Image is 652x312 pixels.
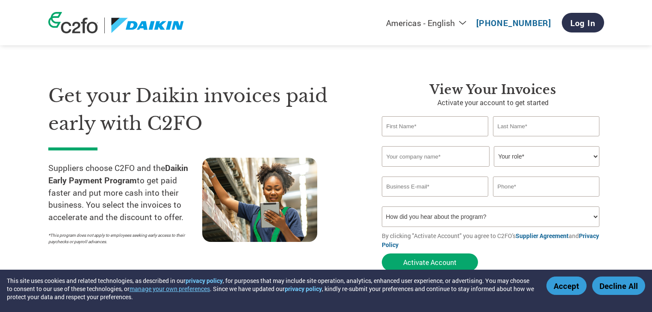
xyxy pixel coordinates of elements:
[202,158,317,242] img: supply chain worker
[186,277,223,285] a: privacy policy
[516,232,569,240] a: Supplier Agreement
[592,277,645,295] button: Decline All
[48,162,188,185] strong: Daikin Early Payment Program
[382,97,604,108] p: Activate your account to get started
[285,285,322,293] a: privacy policy
[382,253,478,271] button: Activate Account
[382,231,604,249] p: By clicking "Activate Account" you agree to C2FO's and
[382,197,489,203] div: Inavlid Email Address
[493,137,600,143] div: Invalid last name or last name is too long
[476,18,551,28] a: [PHONE_NUMBER]
[382,177,489,197] input: Invalid Email format
[48,12,98,33] img: c2fo logo
[493,116,600,136] input: Last Name*
[494,146,599,167] select: Title/Role
[382,137,489,143] div: Invalid first name or first name is too long
[7,277,534,301] div: This site uses cookies and related technologies, as described in our , for purposes that may incl...
[382,168,600,173] div: Invalid company name or company name is too long
[382,82,604,97] h3: View Your Invoices
[493,197,600,203] div: Inavlid Phone Number
[111,18,185,33] img: Daikin
[48,82,356,137] h1: Get your Daikin invoices paid early with C2FO
[493,177,600,197] input: Phone*
[48,232,194,245] p: *This program does not apply to employees seeking early access to their paychecks or payroll adva...
[382,116,489,136] input: First Name*
[546,277,587,295] button: Accept
[48,162,202,224] p: Suppliers choose C2FO and the to get paid faster and put more cash into their business. You selec...
[562,13,604,32] a: Log In
[382,232,599,249] a: Privacy Policy
[382,146,490,167] input: Your company name*
[130,285,210,293] button: manage your own preferences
